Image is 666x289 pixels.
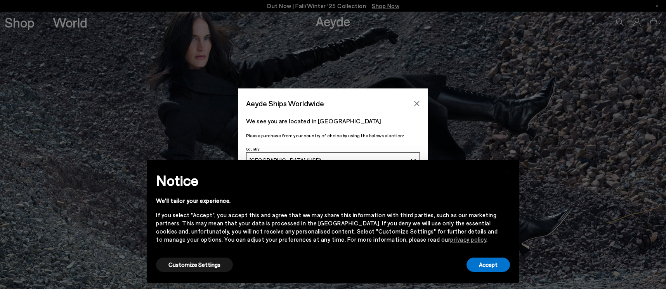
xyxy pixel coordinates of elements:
[498,162,516,181] button: Close this notice
[246,147,260,151] span: Country
[156,170,498,190] h2: Notice
[246,132,420,139] p: Please purchase from your country of choice by using the below selection:
[504,166,510,177] span: ×
[411,98,423,109] button: Close
[467,258,510,272] button: Accept
[246,116,420,126] p: We see you are located in [GEOGRAPHIC_DATA]
[156,258,233,272] button: Customize Settings
[156,197,498,205] div: We'll tailor your experience.
[450,236,486,243] a: privacy policy
[246,97,324,110] span: Aeyde Ships Worldwide
[156,211,498,244] div: If you select "Accept", you accept this and agree that we may share this information with third p...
